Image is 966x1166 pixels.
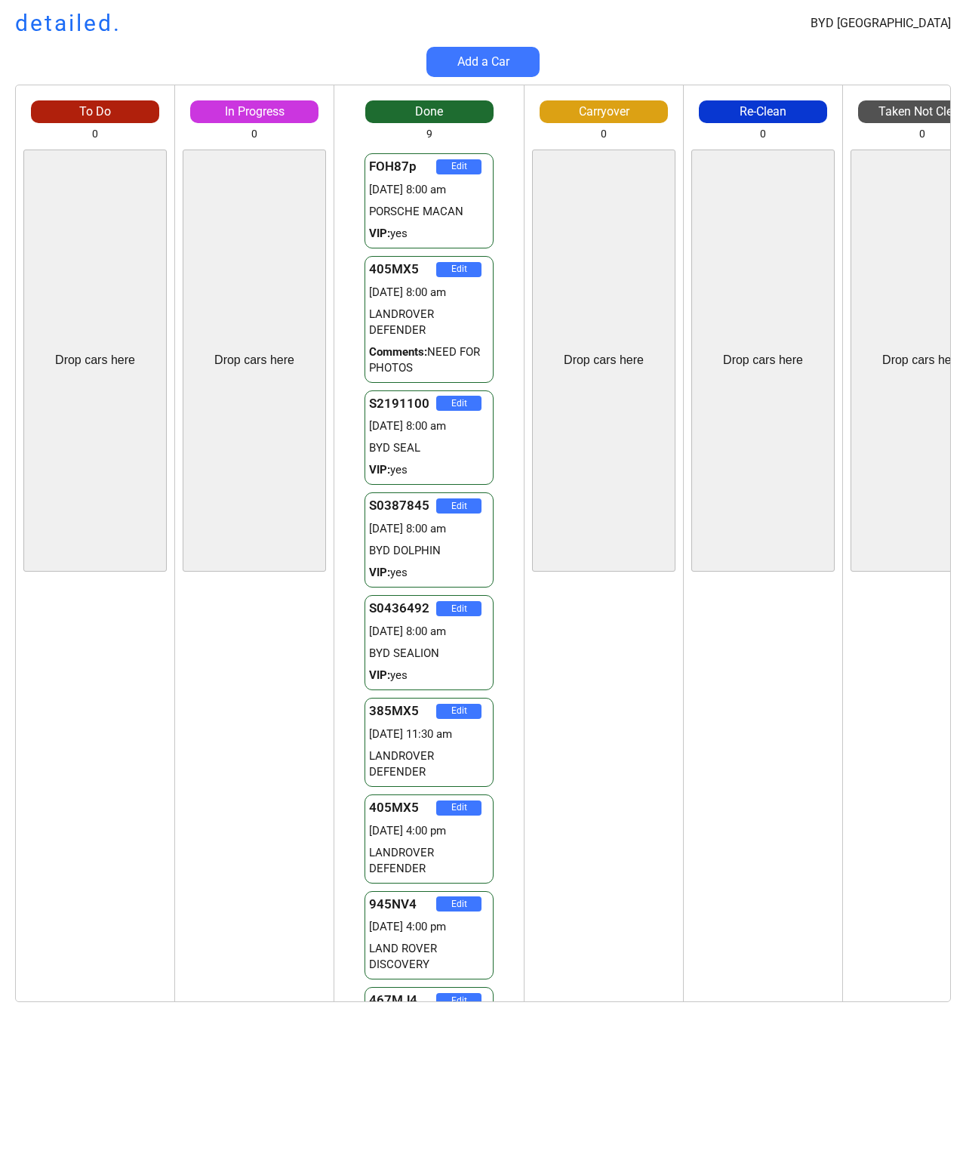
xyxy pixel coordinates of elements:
[369,726,489,742] div: [DATE] 11:30 am
[369,845,489,877] div: LANDROVER DEFENDER
[190,103,318,120] div: In Progress
[55,352,135,369] div: Drop cars here
[369,748,489,780] div: LANDROVER DEFENDER
[436,159,481,174] button: Edit
[369,896,436,914] div: 945NV4
[369,668,489,683] div: yes
[369,941,489,973] div: LAND ROVER DISCOVERY
[369,624,489,640] div: [DATE] 8:00 am
[369,227,390,240] strong: VIP:
[436,800,481,816] button: Edit
[369,463,390,477] strong: VIP:
[811,15,951,32] div: BYD [GEOGRAPHIC_DATA]
[369,182,489,198] div: [DATE] 8:00 am
[369,418,489,434] div: [DATE] 8:00 am
[31,103,159,120] div: To Do
[760,127,766,142] div: 0
[369,395,436,413] div: S2191100
[369,646,489,662] div: BYD SEALION
[369,261,436,279] div: 405MX5
[436,601,481,616] button: Edit
[436,704,481,719] button: Edit
[564,352,644,369] div: Drop cars here
[369,285,489,301] div: [DATE] 8:00 am
[436,262,481,277] button: Edit
[369,799,436,817] div: 405MX5
[426,127,432,142] div: 9
[369,521,489,537] div: [DATE] 8:00 am
[369,668,390,682] strong: VIP:
[369,543,489,559] div: BYD DOLPHIN
[369,823,489,839] div: [DATE] 4:00 pm
[369,204,489,220] div: PORSCHE MACAN
[723,352,803,369] div: Drop cars here
[699,103,827,120] div: Re-Clean
[882,352,962,369] div: Drop cars here
[436,396,481,411] button: Edit
[369,600,436,618] div: S0436492
[540,103,668,120] div: Carryover
[369,307,489,338] div: LANDROVER DEFENDER
[601,127,607,142] div: 0
[436,498,481,514] button: Edit
[426,47,540,77] button: Add a Car
[369,565,489,581] div: yes
[369,497,436,515] div: S0387845
[214,352,294,369] div: Drop cars here
[436,896,481,912] button: Edit
[436,993,481,1008] button: Edit
[369,440,489,456] div: BYD SEAL
[919,127,925,142] div: 0
[92,127,98,142] div: 0
[365,103,494,120] div: Done
[369,345,427,359] strong: Comments:
[369,992,436,1010] div: 467MJ4
[369,344,489,376] div: NEED FOR PHOTOS
[369,919,489,935] div: [DATE] 4:00 pm
[369,158,436,176] div: FOH87p
[251,127,257,142] div: 0
[15,8,122,39] h1: detailed.
[369,702,436,720] div: 385MX5
[369,566,390,579] strong: VIP:
[369,226,489,242] div: yes
[369,462,489,478] div: yes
